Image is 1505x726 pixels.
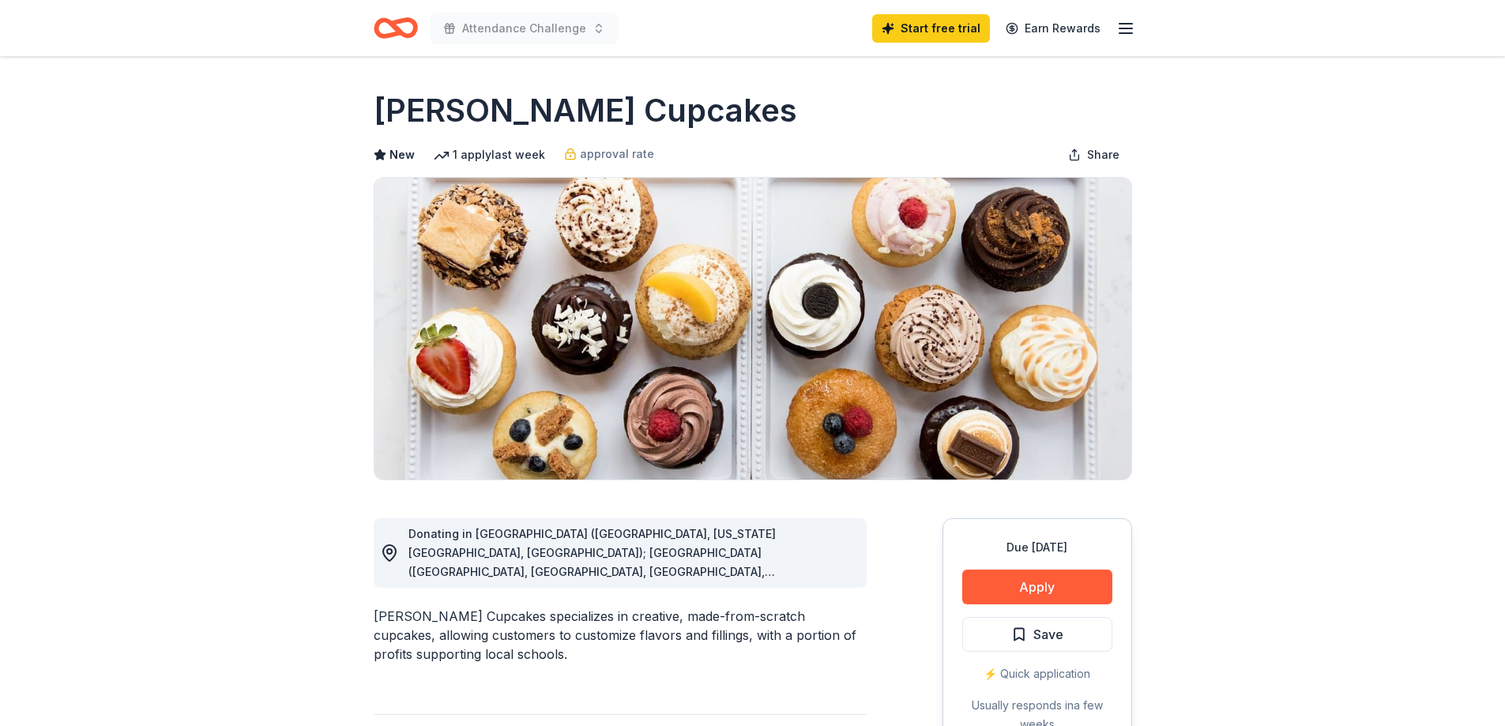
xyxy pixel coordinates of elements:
div: ⚡️ Quick application [962,664,1112,683]
div: [PERSON_NAME] Cupcakes specializes in creative, made-from-scratch cupcakes, allowing customers to... [374,607,867,664]
img: Image for Molly's Cupcakes [374,178,1131,480]
a: Home [374,9,418,47]
span: Donating in [GEOGRAPHIC_DATA] ([GEOGRAPHIC_DATA], [US_STATE][GEOGRAPHIC_DATA], [GEOGRAPHIC_DATA])... [408,527,852,673]
button: Attendance Challenge [431,13,618,44]
h1: [PERSON_NAME] Cupcakes [374,88,797,133]
span: New [389,145,415,164]
span: Save [1033,624,1063,645]
div: Due [DATE] [962,538,1112,557]
a: Start free trial [872,14,990,43]
button: Share [1055,139,1132,171]
button: Apply [962,570,1112,604]
a: Earn Rewards [996,14,1110,43]
span: Attendance Challenge [462,19,586,38]
a: approval rate [564,145,654,164]
button: Save [962,617,1112,652]
span: Share [1087,145,1119,164]
div: 1 apply last week [434,145,545,164]
span: approval rate [580,145,654,164]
